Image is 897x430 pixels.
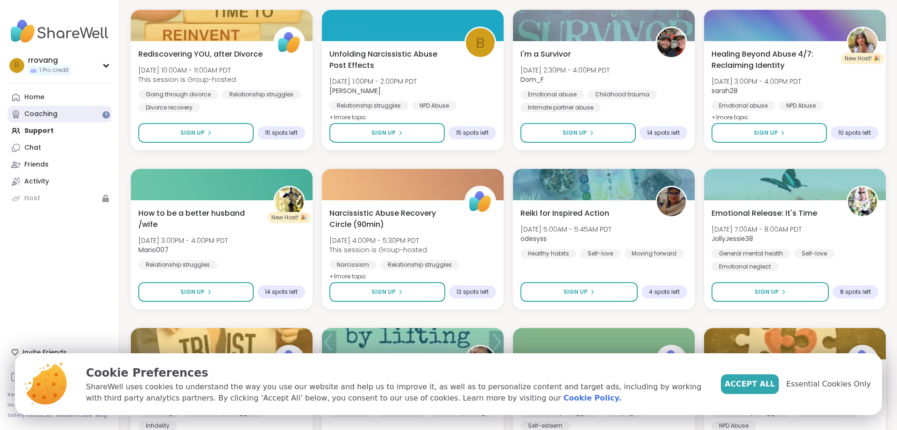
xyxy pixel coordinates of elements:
[329,86,381,95] b: [PERSON_NAME]
[138,75,236,84] span: This session is Group-hosted
[794,249,834,258] div: Self-love
[520,49,571,60] span: I'm a Survivor
[180,288,205,296] span: Sign Up
[520,225,612,234] span: [DATE] 5:00AM - 5:45AM PDT
[102,111,110,118] iframe: Spotlight
[222,90,301,99] div: Relationship struggles
[712,249,790,258] div: General mental health
[7,106,112,123] a: Coaching
[138,49,263,60] span: Rediscovering YOU, after Divorce
[7,156,112,173] a: Friends
[657,187,686,216] img: odesyss
[138,123,254,143] button: Sign Up
[275,346,304,375] img: ShareWell
[7,190,112,207] a: Host
[841,53,884,64] div: New Host! 🎉
[275,28,304,57] img: ShareWell
[520,234,547,243] b: odesyss
[649,288,680,296] span: 4 spots left
[138,90,218,99] div: Going through divorce
[412,101,456,110] div: NPD Abuse
[329,282,445,302] button: Sign Up
[7,344,112,361] div: Invite Friends
[24,160,49,169] div: Friends
[329,49,454,71] span: Unfolding Narcissistic Abuse Post Effects
[466,346,495,375] img: MarciLotter
[371,129,396,137] span: Sign Up
[657,28,686,57] img: Dom_F
[456,288,489,296] span: 12 spots left
[24,93,44,102] div: Home
[138,208,263,230] span: How to be a better husband /wife
[7,412,52,419] a: Safety Resources
[712,101,775,110] div: Emotional abuse
[520,282,638,302] button: Sign Up
[520,90,584,99] div: Emotional abuse
[96,412,107,419] a: Blog
[712,49,836,71] span: Healing Beyond Abuse 4/7: Reclaiming Identity
[329,77,417,86] span: [DATE] 1:00PM - 2:00PM PDT
[7,173,112,190] a: Activity
[138,103,200,112] div: Divorce recovery
[456,129,489,137] span: 15 spots left
[329,236,427,245] span: [DATE] 4:00PM - 5:30PM PDT
[138,66,236,75] span: [DATE] 10:00AM - 11:00AM PDT
[580,249,620,258] div: Self-love
[24,109,57,119] div: Coaching
[86,381,706,404] p: ShareWell uses cookies to understand the way you use our website and help us to improve it, as we...
[838,129,871,137] span: 10 spots left
[7,89,112,106] a: Home
[520,66,610,75] span: [DATE] 2:30PM - 4:00PM PDT
[28,55,71,66] div: rrovang
[138,282,254,302] button: Sign Up
[466,187,495,216] img: ShareWell
[657,346,686,375] img: ShareWell
[520,103,601,112] div: Intimate partner abuse
[265,129,298,137] span: 15 spots left
[329,123,445,143] button: Sign Up
[24,177,49,186] div: Activity
[180,129,205,137] span: Sign Up
[86,364,706,381] p: Cookie Preferences
[725,379,775,390] span: Accept All
[371,288,396,296] span: Sign Up
[329,101,408,110] div: Relationship struggles
[14,59,19,72] span: r
[754,129,778,137] span: Sign Up
[520,249,577,258] div: Healthy habits
[265,288,298,296] span: 14 spots left
[56,412,92,419] a: Redeem Code
[848,346,877,375] img: ShareWell
[779,101,823,110] div: NPD Abuse
[712,262,778,271] div: Emotional neglect
[520,123,636,143] button: Sign Up
[39,66,69,74] span: 1 Pro credit
[563,393,621,404] a: Cookie Policy.
[786,379,871,390] span: Essential Cookies Only
[712,225,802,234] span: [DATE] 7:00AM - 8:00AM PDT
[755,288,779,296] span: Sign Up
[329,260,377,270] div: Narcissism
[712,234,753,243] b: JollyJessie38
[520,75,544,84] b: Dom_F
[520,208,609,219] span: Reiki for Inspired Action
[712,123,827,143] button: Sign Up
[647,129,680,137] span: 14 spots left
[712,77,801,86] span: [DATE] 3:00PM - 4:00PM PDT
[712,86,738,95] b: sarah28
[562,129,587,137] span: Sign Up
[138,260,217,270] div: Relationship struggles
[712,282,829,302] button: Sign Up
[624,249,684,258] div: Moving forward
[138,245,169,255] b: Mario007
[840,288,871,296] span: 8 spots left
[848,28,877,57] img: sarah28
[275,187,304,216] img: Mario007
[24,143,41,153] div: Chat
[329,245,427,255] span: This session is Group-hosted
[268,212,311,223] div: New Host! 🎉
[138,236,228,245] span: [DATE] 3:00PM - 4:00PM PDT
[24,194,40,203] div: Host
[588,90,657,99] div: Childhood trauma
[7,15,112,48] img: ShareWell Nav Logo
